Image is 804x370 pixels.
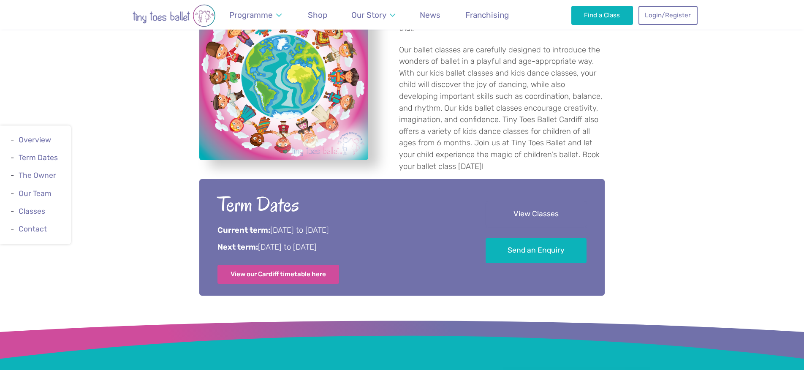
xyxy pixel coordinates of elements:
[19,136,51,144] a: Overview
[217,242,258,252] strong: Next term:
[225,5,285,25] a: Programme
[348,5,399,25] a: Our Story
[420,10,440,20] span: News
[106,4,242,27] img: tiny toes ballet
[217,225,462,236] p: [DATE] to [DATE]
[19,225,47,233] a: Contact
[351,10,386,20] span: Our Story
[19,171,56,180] a: The Owner
[19,207,45,215] a: Classes
[465,10,509,20] span: Franchising
[217,265,339,283] a: View our Cardiff timetable here
[308,10,327,20] span: Shop
[217,242,462,253] p: [DATE] to [DATE]
[217,191,462,218] h2: Term Dates
[19,189,52,198] a: Our Team
[399,44,605,173] p: Our ballet classes are carefully designed to introduce the wonders of ballet in a playful and age...
[19,153,58,162] a: Term Dates
[304,5,331,25] a: Shop
[416,5,445,25] a: News
[486,202,587,227] a: View Classes
[638,6,698,24] a: Login/Register
[217,226,270,235] strong: Current term:
[486,238,587,263] a: Send an Enquiry
[571,6,633,24] a: Find a Class
[461,5,513,25] a: Franchising
[229,10,273,20] span: Programme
